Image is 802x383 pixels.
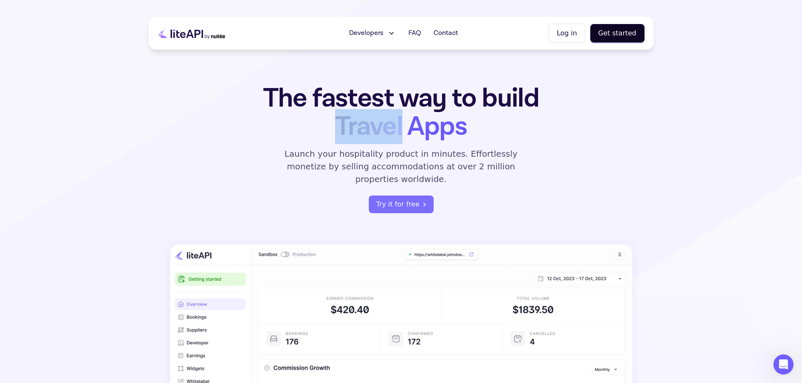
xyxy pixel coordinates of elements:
[369,196,434,213] button: Try it for free
[434,28,458,38] span: Contact
[335,109,467,144] span: Travel Apps
[549,24,585,43] button: Log in
[403,25,426,42] a: FAQ
[275,147,528,185] p: Launch your hospitality product in minutes. Effortlessly monetize by selling accommodations at ov...
[344,25,401,42] button: Developers
[590,24,645,43] button: Get started
[237,84,566,141] h1: The fastest way to build
[408,28,421,38] span: FAQ
[429,25,463,42] a: Contact
[369,196,434,213] a: register
[773,354,794,375] iframe: Intercom live chat
[349,28,384,38] span: Developers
